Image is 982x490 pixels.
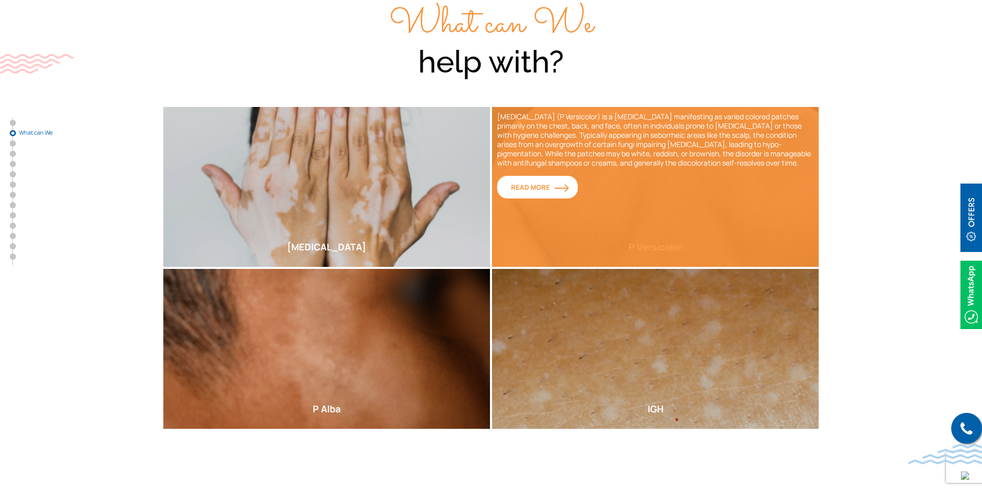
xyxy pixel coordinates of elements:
img: bluewave [908,444,982,464]
span: What can We [19,130,70,136]
div: help with? [162,3,820,80]
h2: P Alba [163,404,490,415]
img: up-blue-arrow.svg [961,471,969,480]
img: orange-arrow.svg [554,184,569,192]
a: Whatsappicon [960,288,982,299]
img: offerBt [960,184,982,252]
h2: IGH [492,404,819,415]
img: Whatsappicon [960,261,982,329]
span: Read More [511,183,564,192]
a: Read More [497,176,578,198]
a: What can We [10,130,16,136]
h2: [MEDICAL_DATA] [163,242,490,253]
span: [MEDICAL_DATA] (P Versicolor) is a [MEDICAL_DATA] manifesting as varied colored patches primarily... [497,112,811,168]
